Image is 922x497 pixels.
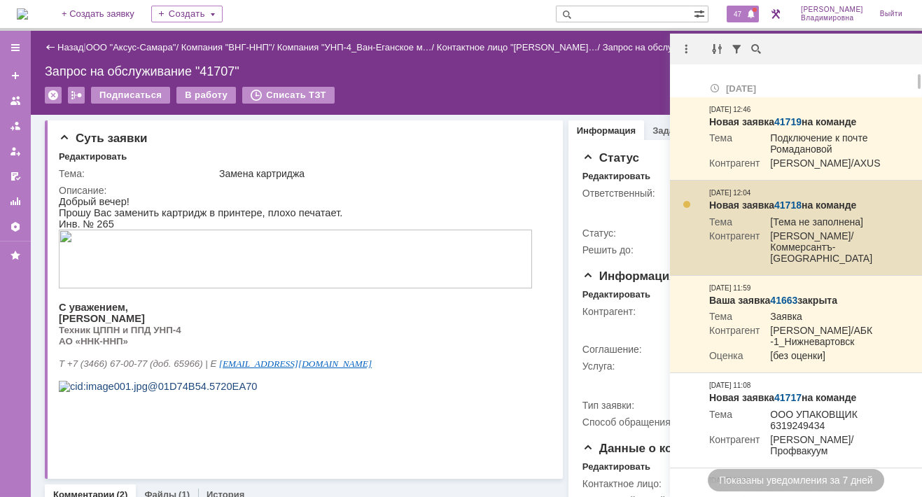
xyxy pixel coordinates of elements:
a: ООО "Аксус-Самара" [86,42,176,52]
div: Контрагент: [582,306,740,317]
span: 47 [729,9,746,19]
div: [DATE] 11:08 [709,380,750,391]
td: Контрагент [709,434,760,459]
div: Запрос на обслуживание "41707" [603,42,743,52]
div: Создать [151,6,223,22]
a: Назад [57,42,83,52]
div: Решить до: [582,244,740,255]
div: Соглашение: [582,344,740,355]
td: Тема [709,216,760,230]
strong: Новая заявка на команде [709,116,856,127]
td: Подключение к почте Ромадановой [760,132,891,157]
div: [DATE] 12:04 [709,188,750,199]
div: Редактировать [582,461,650,472]
span: [EMAIL_ADDRESS][DOMAIN_NAME] [51,141,267,155]
strong: Новая заявка на команде [709,199,856,211]
a: [EMAIL_ADDRESS][DOMAIN_NAME] [160,162,313,173]
a: Компания "УНП-4_Ван-Еганское м… [277,42,432,52]
span: Данные о контрагенте [582,442,731,455]
div: Тип заявки: [582,400,740,411]
span: Владимировна [801,14,863,22]
div: Редактировать [582,171,650,182]
div: Удалить [45,87,62,104]
span: Расширенный поиск [694,6,708,20]
div: Замена картриджа [219,168,544,179]
a: Контактное лицо "[PERSON_NAME]… [437,42,598,52]
a: Заявки на командах [4,90,27,112]
div: Описание: [59,185,547,196]
a: Создать заявку [4,64,27,87]
div: Работа с массовостью [68,87,85,104]
td: Контрагент [709,157,760,171]
div: Группировка уведомлений [709,41,726,57]
div: / [181,42,277,52]
div: Поиск по тексту [748,41,765,57]
a: Компания "ВНГ-ННП" [181,42,272,52]
td: Тема [709,311,760,325]
span: 88005501517 (доб. 712) [23,128,136,139]
a: Задачи [652,125,685,136]
a: 41663 [770,295,797,306]
div: Фильтрация [729,41,746,57]
td: [PERSON_NAME]/АБК -1_Нижневартовск [760,325,891,350]
strong: Новая заявка на команде [709,392,856,403]
a: Перейти в интерфейс администратора [767,6,784,22]
a: 41718 [774,199,802,211]
a: 41719 [774,116,802,127]
div: Контактное лицо: [582,478,740,489]
div: / [437,42,603,52]
a: Отчеты [4,190,27,213]
div: [DATE] 11:59 [709,283,750,294]
div: Тема: [59,168,216,179]
a: Информация [577,125,636,136]
div: | [83,41,85,52]
div: Показаны уведомления за 7 дней [708,469,883,491]
span: Суть заявки [59,132,147,145]
div: / [86,42,181,52]
td: Оценка [709,350,760,364]
div: Действия с уведомлениями [678,41,695,57]
strong: Ваша заявка закрыта [709,295,837,306]
div: Редактировать [59,151,127,162]
td: [PERSON_NAME]/Коммерсантъ-[GEOGRAPHIC_DATA] [760,230,891,267]
div: / [277,42,437,52]
a: Перейти на домашнюю страницу [17,8,28,20]
a: Мои заявки [4,140,27,162]
div: Статус: [582,227,740,239]
td: ООО УПАКОВЩИК 6319249434 [760,409,891,434]
span: [PERSON_NAME] [801,6,863,14]
div: Запрос на обслуживание "41707" [45,64,908,78]
td: Заявка [760,311,891,325]
a: Настройки [4,216,27,238]
td: Контрагент [709,230,760,267]
div: Способ обращения: [582,416,740,428]
td: Тема [709,409,760,434]
span: Информация [582,269,676,283]
img: logo [17,8,28,20]
td: Контрагент [709,325,760,350]
div: Услуга: [582,360,740,372]
td: [без оценки] [760,350,891,364]
td: [PERSON_NAME]/Профвакуум [760,434,891,459]
td: [Тема не заполнена] [760,216,891,230]
a: Мои согласования [4,165,27,188]
span: Статус [582,151,639,164]
div: [DATE] 12:46 [709,104,750,115]
div: Ответственный: [582,188,740,199]
div: Отметить как прочитанное [681,199,692,210]
a: Заявки в моей ответственности [4,115,27,137]
div: [DATE] [709,81,891,94]
a: 41717 [774,392,802,403]
td: [PERSON_NAME]/AXUS [760,157,891,171]
div: Редактировать [582,289,650,300]
td: Тема [709,132,760,157]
